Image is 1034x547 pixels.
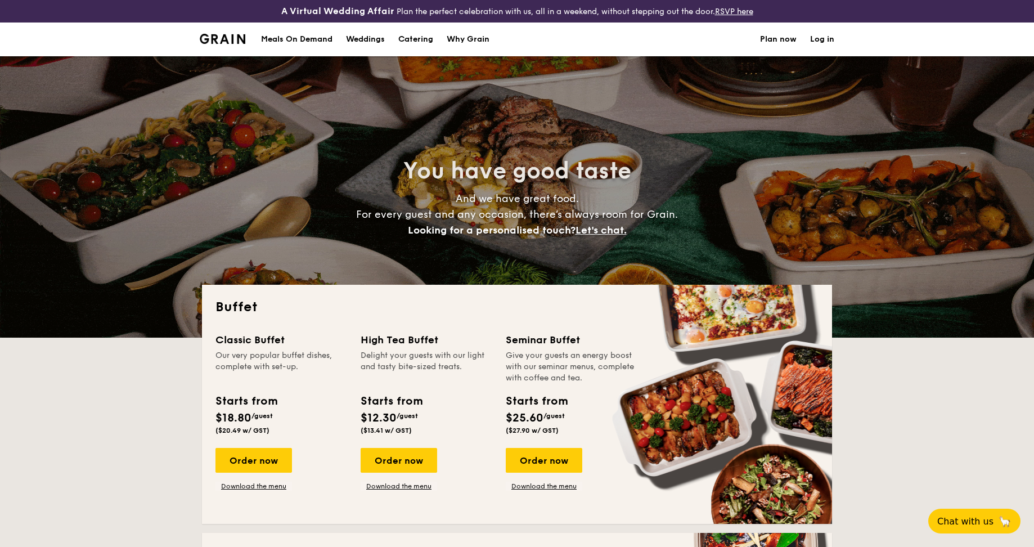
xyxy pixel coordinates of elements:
span: 🦙 [998,515,1011,528]
h2: Buffet [215,298,819,316]
span: Looking for a personalised touch? [408,224,576,236]
div: Order now [361,448,437,473]
div: Our very popular buffet dishes, complete with set-up. [215,350,347,384]
a: Plan now [760,23,797,56]
span: ($13.41 w/ GST) [361,427,412,434]
a: Download the menu [506,482,582,491]
span: Let's chat. [576,224,627,236]
div: Starts from [215,393,277,410]
div: Seminar Buffet [506,332,637,348]
a: RSVP here [715,7,753,16]
div: Give your guests an energy boost with our seminar menus, complete with coffee and tea. [506,350,637,384]
div: Classic Buffet [215,332,347,348]
span: /guest [251,412,273,420]
div: High Tea Buffet [361,332,492,348]
div: Why Grain [447,23,489,56]
span: ($20.49 w/ GST) [215,427,269,434]
div: Delight your guests with our light and tasty bite-sized treats. [361,350,492,384]
a: Weddings [339,23,392,56]
span: $18.80 [215,411,251,425]
a: Download the menu [215,482,292,491]
button: Chat with us🦙 [928,509,1020,533]
a: Meals On Demand [254,23,339,56]
a: Download the menu [361,482,437,491]
img: Grain [200,34,245,44]
span: You have good taste [403,158,631,185]
a: Why Grain [440,23,496,56]
h4: A Virtual Wedding Affair [281,5,394,18]
h1: Catering [398,23,433,56]
span: /guest [543,412,565,420]
span: Chat with us [937,516,993,527]
span: $25.60 [506,411,543,425]
span: /guest [397,412,418,420]
a: Logotype [200,34,245,44]
div: Meals On Demand [261,23,332,56]
span: And we have great food. For every guest and any occasion, there’s always room for Grain. [356,192,678,236]
div: Starts from [506,393,567,410]
span: $12.30 [361,411,397,425]
div: Order now [215,448,292,473]
div: Starts from [361,393,422,410]
div: Weddings [346,23,385,56]
a: Catering [392,23,440,56]
div: Plan the perfect celebration with us, all in a weekend, without stepping out the door. [193,5,841,18]
span: ($27.90 w/ GST) [506,427,559,434]
div: Order now [506,448,582,473]
a: Log in [810,23,834,56]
